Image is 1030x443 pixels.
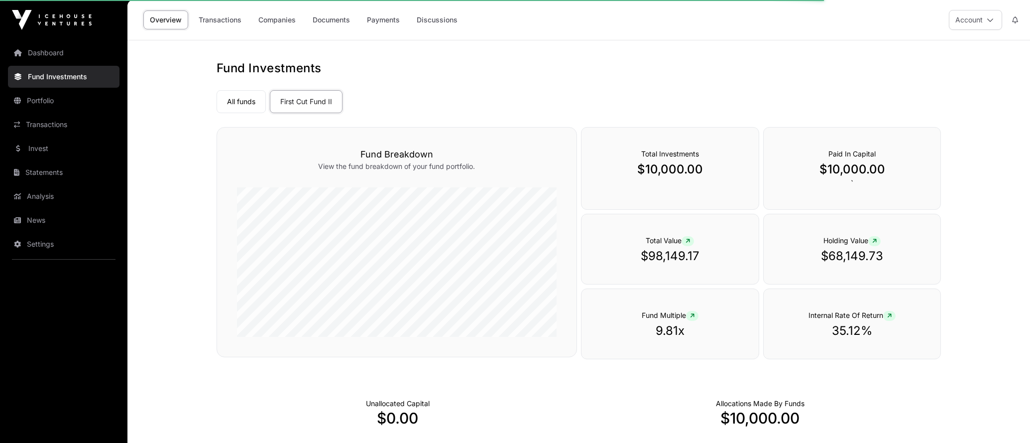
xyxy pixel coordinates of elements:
[360,10,406,29] a: Payments
[12,10,92,30] img: Icehouse Ventures Logo
[366,399,430,409] p: Cash not yet allocated
[784,248,921,264] p: $68,149.73
[642,311,698,319] span: Fund Multiple
[237,148,557,161] h3: Fund Breakdown
[601,248,739,264] p: $98,149.17
[306,10,356,29] a: Documents
[8,185,119,207] a: Analysis
[601,161,739,177] p: $10,000.00
[8,138,119,159] a: Invest
[763,127,941,210] div: `
[828,149,876,158] span: Paid In Capital
[237,161,557,171] p: View the fund breakdown of your fund portfolio.
[143,10,188,29] a: Overview
[217,90,266,113] a: All funds
[823,236,881,245] span: Holding Value
[8,233,119,255] a: Settings
[980,395,1030,443] iframe: Chat Widget
[8,42,119,64] a: Dashboard
[8,90,119,112] a: Portfolio
[784,323,921,339] p: 35.12%
[646,236,694,245] span: Total Value
[641,149,699,158] span: Total Investments
[8,114,119,136] a: Transactions
[784,161,921,177] p: $10,000.00
[252,10,302,29] a: Companies
[949,10,1002,30] button: Account
[270,90,343,113] a: First Cut Fund II
[410,10,464,29] a: Discussions
[579,409,941,427] p: $10,000.00
[8,161,119,183] a: Statements
[808,311,896,319] span: Internal Rate Of Return
[601,323,739,339] p: 9.81x
[716,399,804,409] p: Capital Deployed Into Companies
[8,66,119,88] a: Fund Investments
[217,60,941,76] h1: Fund Investments
[192,10,248,29] a: Transactions
[8,209,119,231] a: News
[217,409,579,427] p: $0.00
